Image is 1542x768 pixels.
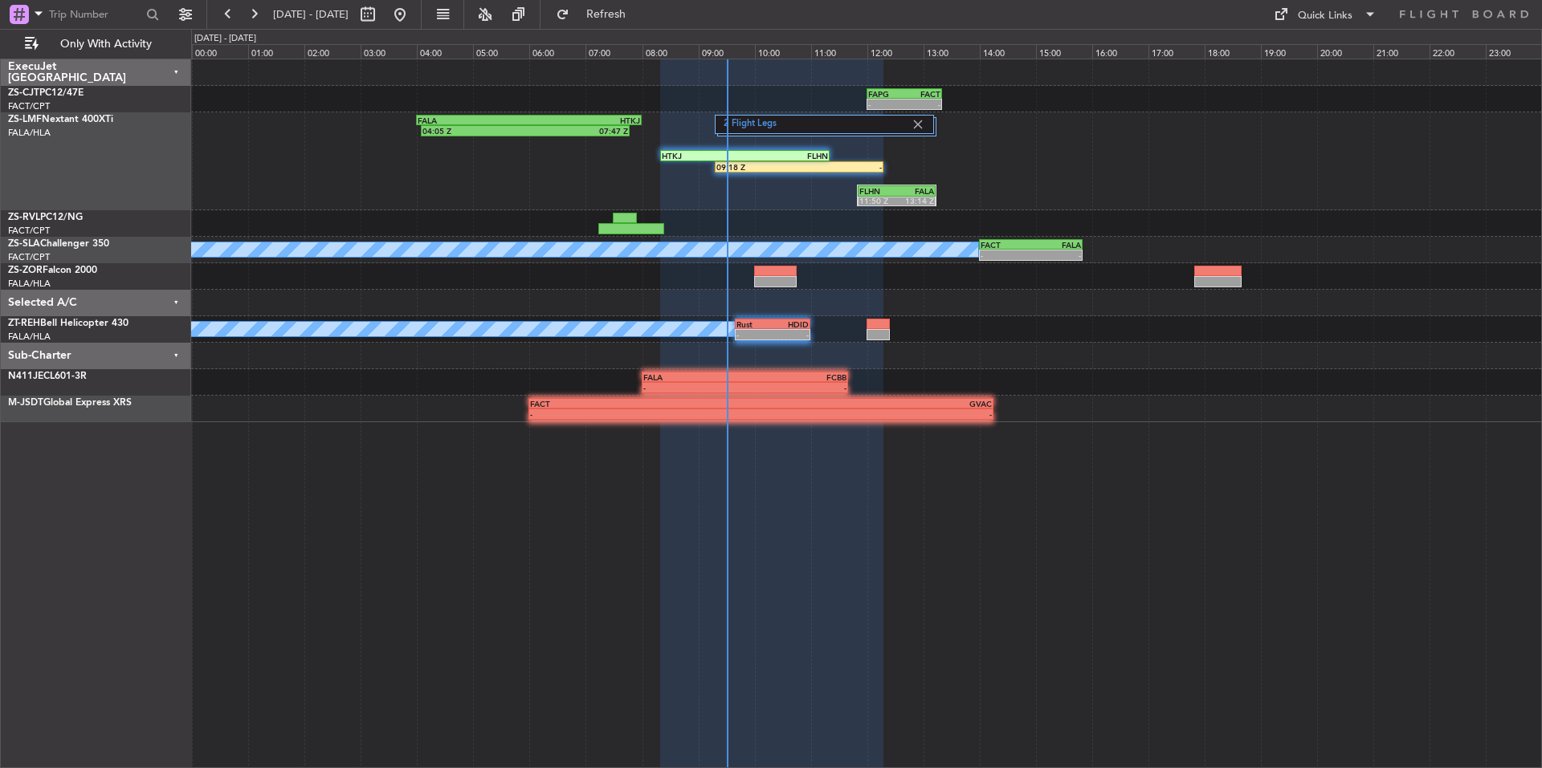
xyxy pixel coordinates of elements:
span: [DATE] - [DATE] [273,7,349,22]
a: FACT/CPT [8,251,50,263]
label: 2 Flight Legs [724,118,911,132]
div: - [773,330,809,339]
div: - [981,250,1030,260]
div: 00:00 [192,44,248,59]
button: Refresh [549,2,645,27]
div: 16:00 [1092,44,1148,59]
div: 21:00 [1373,44,1430,59]
div: 18:00 [1205,44,1261,59]
div: 11:00 [811,44,867,59]
a: ZS-SLAChallenger 350 [8,239,109,249]
span: M-JSDT [8,398,43,408]
a: FALA/HLA [8,278,51,290]
a: N411JECL601-3R [8,372,87,381]
div: FCBB [744,372,846,382]
div: 04:05 Z [422,126,525,136]
div: 07:47 Z [525,126,628,136]
div: - [868,100,904,109]
div: FALA [1030,240,1080,250]
div: HTKJ [662,151,744,161]
div: Rust [736,319,773,329]
div: FACT [530,399,761,408]
span: ZS-RVL [8,213,40,222]
div: 05:00 [473,44,529,59]
div: - [761,409,992,419]
div: 09:18 Z [716,162,799,172]
div: - [643,383,745,392]
a: ZS-ZORFalcon 2000 [8,266,97,275]
div: 10:00 [755,44,811,59]
div: HDID [773,319,809,329]
a: M-JSDTGlobal Express XRS [8,398,132,408]
div: FACT [904,89,940,99]
div: 04:00 [417,44,473,59]
div: 14:00 [980,44,1036,59]
div: 06:00 [529,44,585,59]
span: ZS-ZOR [8,266,43,275]
div: 22:00 [1430,44,1486,59]
div: 15:00 [1036,44,1092,59]
div: - [904,100,940,109]
span: ZS-SLA [8,239,40,249]
div: 23:00 [1486,44,1542,59]
div: 03:00 [361,44,417,59]
div: - [1030,250,1080,260]
a: ZS-LMFNextant 400XTi [8,115,113,124]
div: FACT [981,240,1030,250]
div: - [744,383,846,392]
span: ZT-REH [8,319,40,328]
div: FALA [418,116,528,125]
img: gray-close.svg [911,117,925,132]
a: ZS-RVLPC12/NG [8,213,83,222]
span: Only With Activity [42,39,169,50]
div: 20:00 [1317,44,1373,59]
div: 19:00 [1261,44,1317,59]
div: FLHN [744,151,827,161]
div: 08:00 [642,44,699,59]
div: [DATE] - [DATE] [194,32,256,46]
div: 07:00 [585,44,642,59]
div: 13:00 [924,44,980,59]
div: HTKJ [529,116,640,125]
a: FALA/HLA [8,127,51,139]
div: 13:14 Z [896,196,933,205]
div: 12:00 [867,44,924,59]
div: - [799,162,882,172]
div: GVAC [761,399,992,408]
a: ZT-REHBell Helicopter 430 [8,319,128,328]
div: FLHN [859,186,896,196]
input: Trip Number [49,2,141,26]
div: 09:00 [699,44,755,59]
span: Refresh [573,9,640,20]
span: N411JE [8,372,43,381]
a: FACT/CPT [8,225,50,237]
div: 01:00 [248,44,304,59]
div: 02:00 [304,44,361,59]
a: FACT/CPT [8,100,50,112]
span: ZS-CJT [8,88,39,98]
a: ZS-CJTPC12/47E [8,88,84,98]
div: FALA [896,186,933,196]
div: - [530,409,761,419]
button: Only With Activity [18,31,174,57]
div: - [736,330,773,339]
div: 11:50 Z [859,196,896,205]
div: 17:00 [1148,44,1205,59]
span: ZS-LMF [8,115,42,124]
div: FAPG [868,89,904,99]
div: FALA [643,372,745,382]
a: FALA/HLA [8,331,51,343]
